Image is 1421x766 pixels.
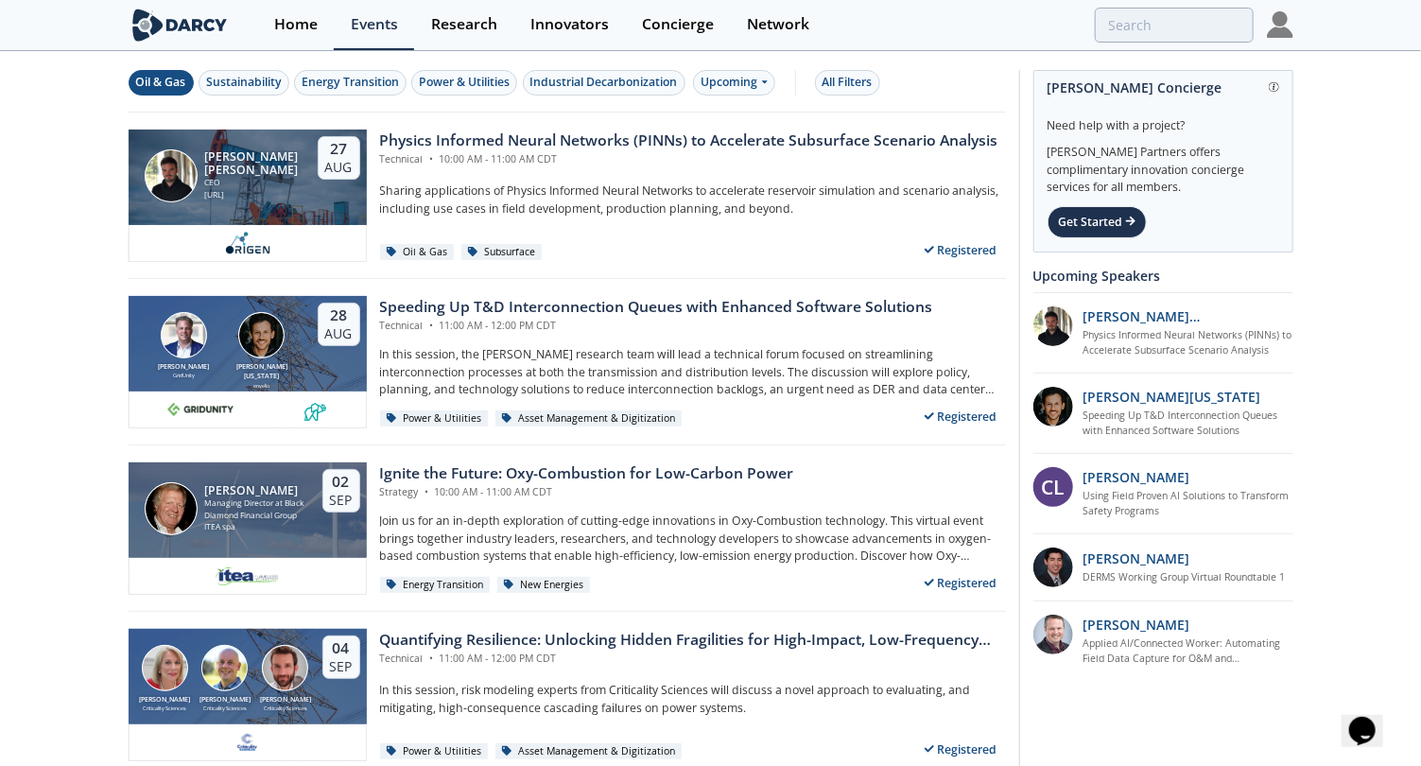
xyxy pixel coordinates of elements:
[1095,8,1254,43] input: Advanced Search
[431,17,497,32] div: Research
[255,695,316,705] div: [PERSON_NAME]
[530,17,609,32] div: Innovators
[815,70,880,96] button: All Filters
[235,731,259,754] img: f59c13b7-8146-4c0f-b540-69d0cf6e4c34
[380,682,1006,717] p: In this session, risk modeling experts from Criticality Sciences will discuss a novel approach to...
[204,189,301,201] div: [URL]
[154,362,213,373] div: [PERSON_NAME]
[1033,259,1293,292] div: Upcoming Speakers
[294,70,407,96] button: Energy Transition
[1033,306,1073,346] img: 20112e9a-1f67-404a-878c-a26f1c79f5da
[426,319,437,332] span: •
[325,140,353,159] div: 27
[199,70,289,96] button: Sustainability
[330,473,353,492] div: 02
[204,497,305,521] div: Managing Director at Black Diamond Financial Group
[129,70,194,96] button: Oil & Gas
[142,645,188,691] img: Susan Ginsburg
[1083,548,1189,568] p: [PERSON_NAME]
[215,565,281,587] img: e2203200-5b7a-4eed-a60e-128142053302
[1269,82,1279,93] img: information.svg
[747,17,809,32] div: Network
[1033,548,1073,587] img: 47e0ea7c-5f2f-49e4-bf12-0fca942f69fc
[380,319,933,334] div: Technical 11:00 AM - 12:00 PM CDT
[1033,615,1073,654] img: 257d1208-f7de-4aa6-9675-f79dcebd2004
[461,244,543,261] div: Subsurface
[204,150,301,177] div: [PERSON_NAME] [PERSON_NAME]
[693,70,775,96] div: Upcoming
[206,74,282,91] div: Sustainability
[204,177,301,189] div: CEO
[135,705,196,712] div: Criticality Sciences
[1048,104,1279,134] div: Need help with a project?
[1033,387,1073,427] img: 1b183925-147f-4a47-82c9-16eeeed5003c
[523,70,685,96] button: Industrial Decarbonization
[204,521,305,533] div: ITEA spa
[325,159,353,176] div: Aug
[233,362,291,382] div: [PERSON_NAME][US_STATE]
[154,372,213,379] div: GridUnity
[255,705,316,712] div: Criticality Sciences
[274,17,318,32] div: Home
[380,410,489,427] div: Power & Utilities
[380,462,794,485] div: Ignite the Future: Oxy-Combustion for Low-Carbon Power
[422,485,432,498] span: •
[238,312,285,358] img: Luigi Montana
[262,645,308,691] img: Ross Dakin
[195,695,255,705] div: [PERSON_NAME]
[145,482,198,535] img: Patrick Imeson
[1083,636,1293,667] a: Applied AI/Connected Worker: Automating Field Data Capture for O&M and Construction
[233,382,291,390] div: envelio
[1083,387,1260,407] p: [PERSON_NAME][US_STATE]
[1083,489,1293,519] a: Using Field Proven AI Solutions to Transform Safety Programs
[129,130,1006,262] a: Ruben Rodriguez Torrado [PERSON_NAME] [PERSON_NAME] CEO [URL] 27 Aug Physics Informed Neural Netw...
[426,152,437,165] span: •
[330,492,353,509] div: Sep
[495,743,683,760] div: Asset Management & Digitization
[380,346,1006,398] p: In this session, the [PERSON_NAME] research team will lead a technical forum focused on streamlin...
[325,325,353,342] div: Aug
[380,296,933,319] div: Speeding Up T&D Interconnection Queues with Enhanced Software Solutions
[380,485,794,500] div: Strategy 10:00 AM - 11:00 AM CDT
[1083,615,1189,635] p: [PERSON_NAME]
[129,9,232,42] img: logo-wide.svg
[426,652,437,665] span: •
[330,639,353,658] div: 04
[129,296,1006,428] a: Brian Fitzsimons [PERSON_NAME] GridUnity Luigi Montana [PERSON_NAME][US_STATE] envelio 28 Aug Spe...
[411,70,517,96] button: Power & Utilities
[823,74,873,91] div: All Filters
[380,629,1006,652] div: Quantifying Resilience: Unlocking Hidden Fragilities for High-Impact, Low-Frequency (HILF) Event ...
[129,462,1006,595] a: Patrick Imeson [PERSON_NAME] Managing Director at Black Diamond Financial Group ITEA spa 02 Sep I...
[161,312,207,358] img: Brian Fitzsimons
[380,152,998,167] div: Technical 10:00 AM - 11:00 AM CDT
[380,183,1006,218] p: Sharing applications of Physics Informed Neural Networks to accelerate reservoir simulation and s...
[136,74,186,91] div: Oil & Gas
[380,513,1006,565] p: Join us for an in-depth exploration of cutting-edge innovations in Oxy-Combustion technology. Thi...
[1033,467,1073,507] div: CL
[1048,71,1279,104] div: [PERSON_NAME] Concierge
[302,74,399,91] div: Energy Transition
[1267,11,1293,38] img: Profile
[1083,306,1293,326] p: [PERSON_NAME] [PERSON_NAME]
[201,645,248,691] img: Ben Ruddell
[1342,690,1402,747] iframe: chat widget
[380,652,1006,667] div: Technical 11:00 AM - 12:00 PM CDT
[135,695,196,705] div: [PERSON_NAME]
[325,306,353,325] div: 28
[167,398,234,421] img: 10e008b0-193f-493d-a134-a0520e334597
[330,658,353,675] div: Sep
[530,74,678,91] div: Industrial Decarbonization
[145,149,198,202] img: Ruben Rodriguez Torrado
[916,571,1006,595] div: Registered
[495,410,683,427] div: Asset Management & Digitization
[303,398,327,421] img: 336b6de1-6040-4323-9c13-5718d9811639
[380,577,491,594] div: Energy Transition
[195,705,255,712] div: Criticality Sciences
[380,130,998,152] div: Physics Informed Neural Networks (PINNs) to Accelerate Subsurface Scenario Analysis
[1048,206,1147,238] div: Get Started
[129,629,1006,761] a: Susan Ginsburg [PERSON_NAME] Criticality Sciences Ben Ruddell [PERSON_NAME] Criticality Sciences ...
[351,17,398,32] div: Events
[380,743,489,760] div: Power & Utilities
[916,238,1006,262] div: Registered
[642,17,714,32] div: Concierge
